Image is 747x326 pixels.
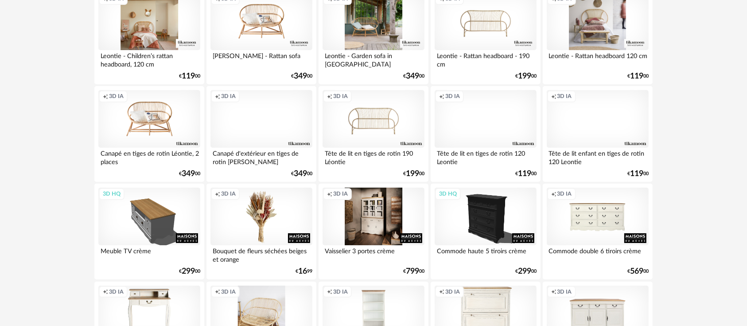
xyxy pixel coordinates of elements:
span: 3D IA [557,288,572,295]
div: € 00 [179,171,200,177]
span: 119 [630,73,643,79]
a: Creation icon 3D IA Vaisselier 3 portes crème €79900 [319,184,428,279]
div: Canapé en tiges de rotin Léontie, 2 places [98,148,200,165]
span: 3D IA [221,190,236,197]
span: Creation icon [551,288,556,295]
div: Leontie - Garden sofa in [GEOGRAPHIC_DATA] [323,50,424,68]
span: Creation icon [215,190,220,197]
span: 3D IA [221,288,236,295]
a: Creation icon 3D IA Tête de lit en tiges de rotin 120 Leontie €11900 [431,86,541,182]
span: 119 [518,171,531,177]
div: Canapé d'extérieur en tiges de rotin [PERSON_NAME] [210,148,312,165]
a: Creation icon 3D IA Canapé en tiges de rotin Léontie, 2 places €34900 [94,86,204,182]
span: Creation icon [327,288,332,295]
span: 3D IA [109,288,124,295]
div: € 99 [296,268,312,275]
div: 3D HQ [99,188,124,200]
span: Creation icon [439,93,444,100]
div: € 00 [627,171,649,177]
span: 3D IA [221,93,236,100]
span: 199 [406,171,419,177]
span: Creation icon [103,93,108,100]
div: 3D HQ [435,188,461,200]
div: Bouquet de fleurs séchées beiges et orange [210,245,312,263]
span: 349 [182,171,195,177]
span: 299 [182,268,195,275]
div: € 00 [515,171,537,177]
div: € 00 [291,73,312,79]
div: € 00 [179,73,200,79]
span: 299 [518,268,531,275]
span: 3D IA [557,190,572,197]
a: Creation icon 3D IA Commode double 6 tiroirs crème €56900 [543,184,653,279]
div: € 00 [403,73,424,79]
div: Leontie - Rattan headboard 120 cm [547,50,649,68]
span: 3D IA [333,93,348,100]
span: Creation icon [215,288,220,295]
div: € 00 [627,73,649,79]
div: Vaisselier 3 portes crème [323,245,424,263]
div: Meuble TV crème [98,245,200,263]
div: Leontie - Children’s rattan headboard, 120 cm [98,50,200,68]
div: Commode haute 5 tiroirs crème [435,245,537,263]
span: 3D IA [445,93,460,100]
span: Creation icon [327,93,332,100]
a: Creation icon 3D IA Bouquet de fleurs séchées beiges et orange €1699 [206,184,316,279]
div: Commode double 6 tiroirs crème [547,245,649,263]
span: Creation icon [439,288,444,295]
span: 119 [182,73,195,79]
span: 3D IA [333,288,348,295]
span: 199 [518,73,531,79]
div: Leontie - Rattan headboard - 190 cm [435,50,537,68]
div: Tête de lit en tiges de rotin 190 Léontie [323,148,424,165]
span: 3D IA [557,93,572,100]
div: € 00 [627,268,649,275]
span: Creation icon [103,288,108,295]
span: Creation icon [215,93,220,100]
span: 349 [294,73,307,79]
span: 349 [294,171,307,177]
div: € 00 [179,268,200,275]
span: 3D IA [333,190,348,197]
span: Creation icon [551,190,556,197]
div: Tête de lit enfant en tiges de rotin 120 Leontie [547,148,649,165]
div: € 00 [515,268,537,275]
span: 3D IA [109,93,124,100]
span: 16 [298,268,307,275]
span: Creation icon [551,93,556,100]
span: 3D IA [445,288,460,295]
a: Creation icon 3D IA Tête de lit enfant en tiges de rotin 120 Leontie €11900 [543,86,653,182]
div: € 00 [403,171,424,177]
div: [PERSON_NAME] - Rattan sofa [210,50,312,68]
span: 799 [406,268,419,275]
span: 119 [630,171,643,177]
a: Creation icon 3D IA Tête de lit en tiges de rotin 190 Léontie €19900 [319,86,428,182]
a: 3D HQ Meuble TV crème €29900 [94,184,204,279]
span: 349 [406,73,419,79]
div: € 00 [515,73,537,79]
span: 569 [630,268,643,275]
span: Creation icon [327,190,332,197]
a: 3D HQ Commode haute 5 tiroirs crème €29900 [431,184,541,279]
div: € 00 [291,171,312,177]
div: Tête de lit en tiges de rotin 120 Leontie [435,148,537,165]
a: Creation icon 3D IA Canapé d'extérieur en tiges de rotin [PERSON_NAME] €34900 [206,86,316,182]
div: € 00 [403,268,424,275]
